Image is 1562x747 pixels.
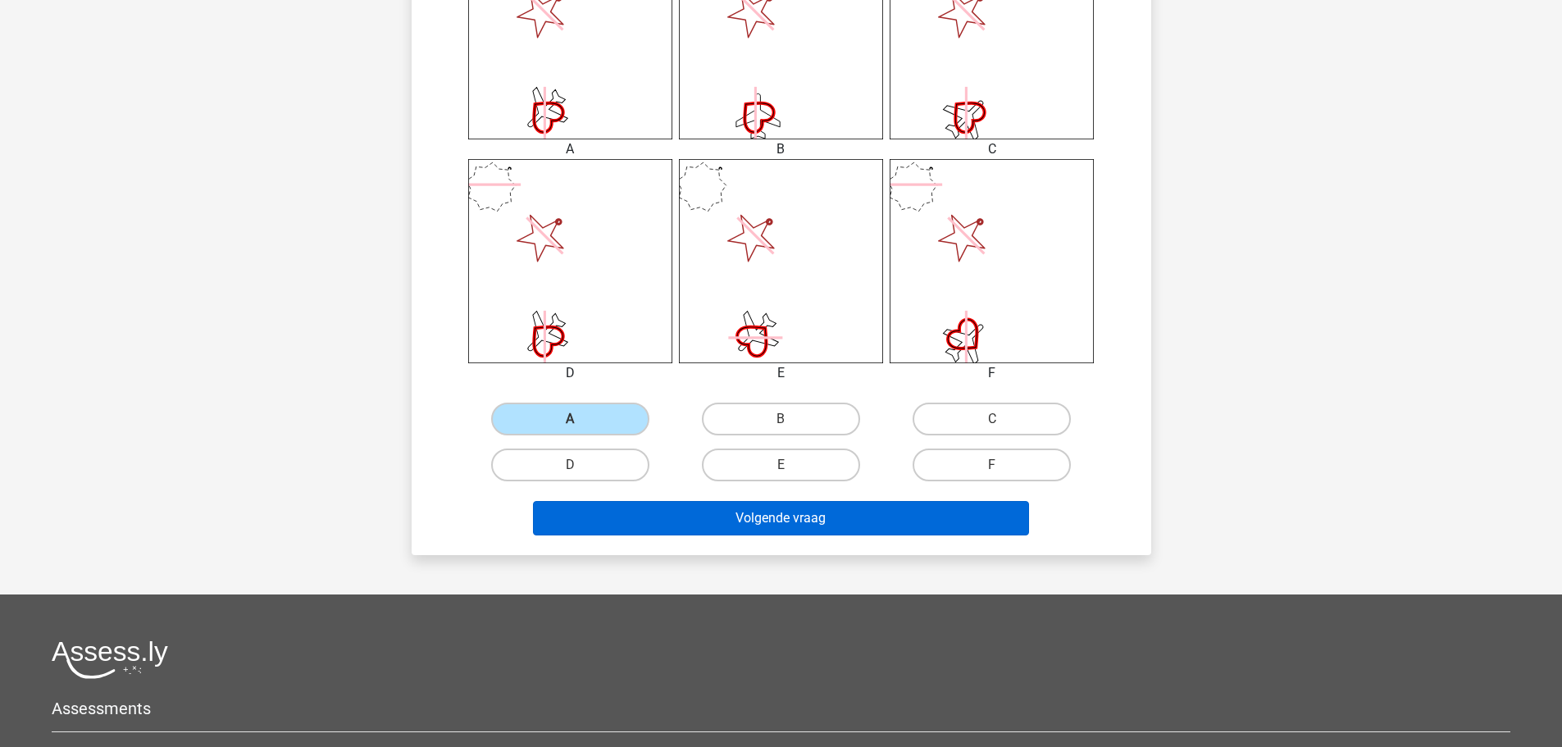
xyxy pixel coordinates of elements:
[491,403,649,435] label: A
[491,449,649,481] label: D
[667,139,895,159] div: B
[456,363,685,383] div: D
[52,640,168,679] img: Assessly logo
[667,363,895,383] div: E
[533,501,1029,535] button: Volgende vraag
[52,699,1510,718] h5: Assessments
[877,139,1106,159] div: C
[877,363,1106,383] div: F
[702,449,860,481] label: E
[456,139,685,159] div: A
[702,403,860,435] label: B
[913,403,1071,435] label: C
[913,449,1071,481] label: F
